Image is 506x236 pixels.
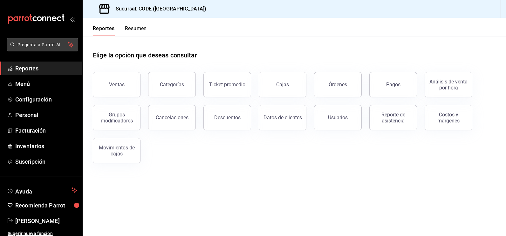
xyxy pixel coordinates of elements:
[328,115,348,121] div: Usuarios
[15,201,77,210] span: Recomienda Parrot
[97,145,136,157] div: Movimientos de cajas
[70,16,75,22] button: open_drawer_menu
[259,105,306,130] button: Datos de clientes
[15,95,77,104] span: Configuración
[369,72,417,97] button: Pagos
[17,42,68,48] span: Pregunta a Parrot AI
[15,126,77,135] span: Facturación
[148,72,196,97] button: Categorías
[156,115,188,121] div: Cancelaciones
[214,115,241,121] div: Descuentos
[15,187,69,194] span: Ayuda
[93,50,197,60] h1: Elige la opción que deseas consultar
[97,112,136,124] div: Grupos modificadores
[386,82,400,88] div: Pagos
[203,72,251,97] button: Ticket promedio
[7,38,78,51] button: Pregunta a Parrot AI
[109,82,125,88] div: Ventas
[160,82,184,88] div: Categorías
[429,112,468,124] div: Costos y márgenes
[93,25,115,36] button: Reportes
[369,105,417,130] button: Reporte de asistencia
[111,5,206,13] h3: Sucursal: CODE ([GEOGRAPHIC_DATA])
[93,138,140,163] button: Movimientos de cajas
[425,72,472,97] button: Análisis de venta por hora
[373,112,413,124] div: Reporte de asistencia
[314,72,362,97] button: Órdenes
[314,105,362,130] button: Usuarios
[93,25,147,36] div: navigation tabs
[93,105,140,130] button: Grupos modificadores
[259,72,306,97] button: Cajas
[15,157,77,166] span: Suscripción
[209,82,245,88] div: Ticket promedio
[15,217,77,225] span: [PERSON_NAME]
[203,105,251,130] button: Descuentos
[429,79,468,91] div: Análisis de venta por hora
[329,82,347,88] div: Órdenes
[148,105,196,130] button: Cancelaciones
[15,142,77,150] span: Inventarios
[15,80,77,88] span: Menú
[93,72,140,97] button: Ventas
[125,25,147,36] button: Resumen
[15,64,77,73] span: Reportes
[425,105,472,130] button: Costos y márgenes
[263,115,302,121] div: Datos de clientes
[15,111,77,119] span: Personal
[276,82,289,88] div: Cajas
[4,46,78,53] a: Pregunta a Parrot AI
